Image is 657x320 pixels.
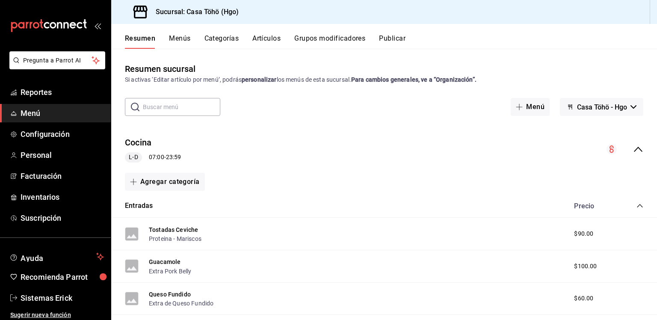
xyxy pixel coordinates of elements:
strong: personalizar [242,76,277,83]
button: Entradas [125,201,153,211]
span: Ayuda [21,252,93,262]
button: Artículos [252,34,281,49]
div: collapse-menu-row [111,130,657,169]
button: Menú [511,98,550,116]
span: Menú [21,107,104,119]
span: Inventarios [21,191,104,203]
div: Precio [565,202,620,210]
span: $60.00 [574,294,593,303]
strong: Para cambios generales, ve a “Organización”. [351,76,476,83]
span: Personal [21,149,104,161]
span: Reportes [21,86,104,98]
span: L-D [125,153,141,162]
span: Sistemas Erick [21,292,104,304]
button: Queso Fundido [149,290,191,299]
span: Recomienda Parrot [21,271,104,283]
button: Categorías [204,34,239,49]
button: collapse-category-row [636,202,643,209]
h3: Sucursal: Casa Töhö (Hgo) [149,7,239,17]
button: Tostadas Ceviche [149,225,198,234]
span: $100.00 [574,262,597,271]
input: Buscar menú [143,98,220,116]
div: navigation tabs [125,34,657,49]
button: Cocina [125,136,151,149]
div: Si activas ‘Editar artículo por menú’, podrás los menús de esta sucursal. [125,75,643,84]
span: Casa Töhö - Hgo [577,103,627,111]
span: Sugerir nueva función [10,311,104,320]
a: Pregunta a Parrot AI [6,62,105,71]
button: Resumen [125,34,155,49]
button: Publicar [379,34,405,49]
button: Agregar categoría [125,173,205,191]
div: 07:00 - 23:59 [125,152,181,163]
span: Pregunta a Parrot AI [23,56,92,65]
button: Guacamole [149,258,181,266]
button: Casa Töhö - Hgo [560,98,643,116]
span: Configuración [21,128,104,140]
div: Resumen sucursal [125,62,195,75]
button: Proteina - Mariscos [149,234,201,243]
button: Menús [169,34,190,49]
button: open_drawer_menu [94,22,101,29]
button: Pregunta a Parrot AI [9,51,105,69]
span: Facturación [21,170,104,182]
span: $90.00 [574,229,593,238]
button: Extra Pork Belly [149,267,191,276]
button: Extra de Queso Fundido [149,299,213,308]
button: Grupos modificadores [294,34,365,49]
span: Suscripción [21,212,104,224]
